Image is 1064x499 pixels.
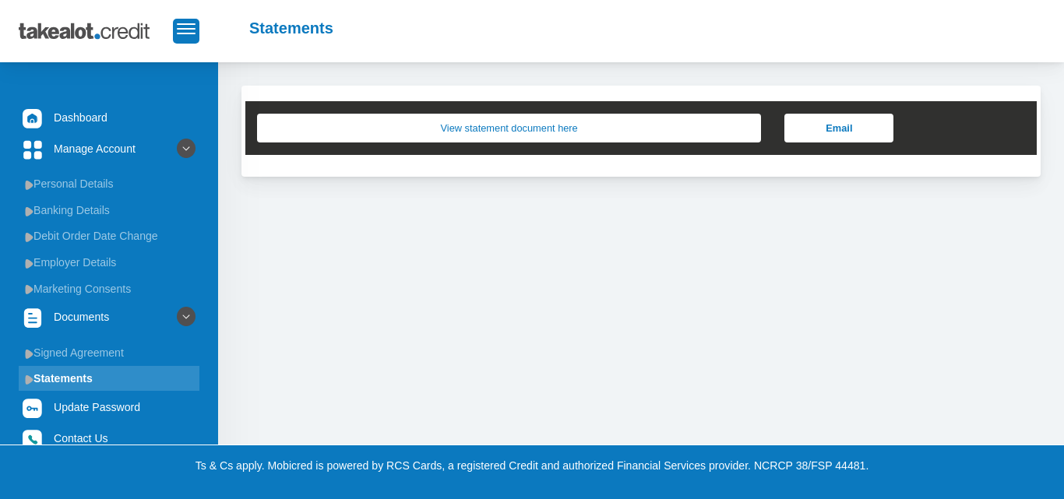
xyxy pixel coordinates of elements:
[25,232,33,242] img: menu arrow
[100,458,964,474] p: Ts & Cs apply. Mobicred is powered by RCS Cards, a registered Credit and authorized Financial Ser...
[19,103,199,132] a: Dashboard
[19,392,199,422] a: Update Password
[25,206,33,216] img: menu arrow
[19,276,199,301] a: Marketing Consents
[19,134,199,163] a: Manage Account
[25,284,33,294] img: menu arrow
[257,114,761,142] button: View statement document here
[19,198,199,223] a: Banking Details
[19,340,199,365] a: Signed Agreement
[25,349,33,359] img: menu arrow
[19,302,199,332] a: Documents
[249,19,333,37] h2: Statements
[19,250,199,275] a: Employer Details
[784,114,893,142] a: Email
[25,374,33,385] img: menu arrow
[19,223,199,248] a: Debit Order Date Change
[25,180,33,190] img: menu arrow
[19,12,173,51] img: takealot_credit_logo.svg
[19,423,199,453] a: Contact Us
[25,258,33,269] img: menu arrow
[19,366,199,391] a: Statements
[19,171,199,196] a: Personal Details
